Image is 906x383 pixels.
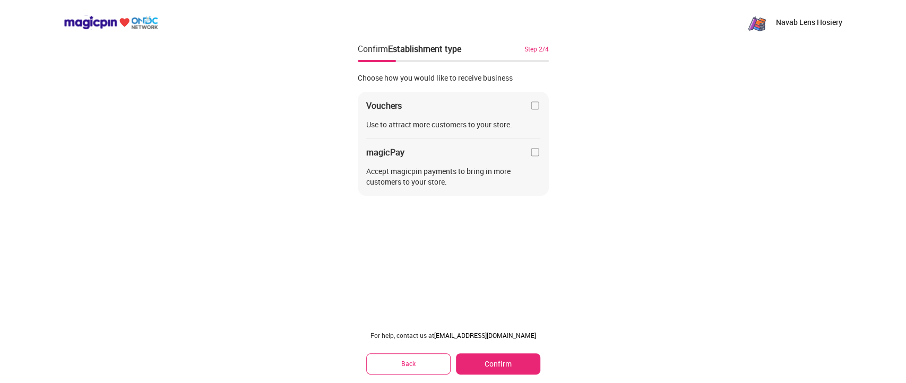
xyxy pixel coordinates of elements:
div: magicPay [366,147,404,158]
div: Vouchers [366,100,402,111]
div: Use to attract more customers to your store. [366,119,540,130]
a: [EMAIL_ADDRESS][DOMAIN_NAME] [434,331,536,340]
div: Accept magicpin payments to bring in more customers to your store. [366,166,540,187]
img: ondc-logo-new-small.8a59708e.svg [64,15,158,30]
button: Back [366,353,451,374]
div: Step 2/4 [524,44,549,54]
div: Establishment type [388,43,461,55]
div: For help, contact us at [366,331,540,340]
div: Choose how you would like to receive business [358,73,549,83]
p: Navab Lens Hosiery [776,17,842,28]
div: Confirm [358,42,461,55]
img: home-delivery-unchecked-checkbox-icon.f10e6f61.svg [530,100,540,111]
img: zN8eeJ7_1yFC7u6ROh_yaNnuSMByXp4ytvKet0ObAKR-3G77a2RQhNqTzPi8_o_OMQ7Yu_PgX43RpeKyGayj_rdr-Pw [746,12,767,33]
button: Confirm [456,353,540,375]
img: home-delivery-unchecked-checkbox-icon.f10e6f61.svg [530,147,540,158]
